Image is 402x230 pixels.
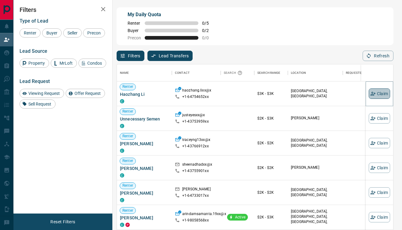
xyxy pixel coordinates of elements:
[182,162,212,168] p: sheenadhadxx@x
[147,51,193,61] button: Lead Transfers
[369,163,390,173] button: Claim
[128,11,215,18] p: My Daily Quota
[291,165,340,170] p: [PERSON_NAME]
[369,113,390,124] button: Claim
[182,119,209,124] p: +1- 43753959xx
[22,31,38,35] span: Renter
[291,138,340,148] p: [GEOGRAPHIC_DATA], [GEOGRAPHIC_DATA]
[182,137,210,144] p: traceyng13xx@x
[51,59,77,68] div: MrLoft
[120,99,124,103] div: condos.ca
[120,116,169,122] span: Unnecessary Semen
[120,149,124,153] div: condos.ca
[117,51,144,61] button: Filters
[291,187,340,198] p: [GEOGRAPHIC_DATA], [GEOGRAPHIC_DATA]
[291,116,340,121] p: [PERSON_NAME]
[20,78,50,84] span: Lead Request
[120,173,124,178] div: condos.ca
[257,214,285,220] p: $2K - $3K
[257,190,285,195] p: $2K - $2K
[224,64,244,81] div: Search
[20,89,64,98] div: Viewing Request
[182,187,211,193] p: [PERSON_NAME]
[363,51,393,61] button: Refresh
[369,138,390,148] button: Claim
[120,84,136,89] span: Renter
[120,165,169,171] span: [PERSON_NAME]
[346,64,361,81] div: Requests
[63,28,82,38] div: Seller
[182,168,209,174] p: +1- 43755901xx
[42,28,62,38] div: Buyer
[288,64,343,81] div: Location
[120,124,124,128] div: condos.ca
[128,35,141,40] span: Precon
[44,31,60,35] span: Buyer
[257,116,285,121] p: $2K - $3K
[117,64,172,81] div: Name
[128,21,141,26] span: Renter
[72,91,103,96] span: Offer Request
[182,113,205,119] p: justeyesxx@x
[120,134,136,139] span: Renter
[120,158,136,164] span: Renter
[128,28,141,33] span: Buyer
[20,48,47,54] span: Lead Source
[291,64,306,81] div: Location
[202,28,215,33] span: 0 / 2
[233,215,248,220] span: Active
[202,21,215,26] span: 0 / 5
[291,88,340,99] p: [GEOGRAPHIC_DATA], [GEOGRAPHIC_DATA]
[120,198,124,202] div: condos.ca
[66,89,105,98] div: Offer Request
[120,190,169,196] span: [PERSON_NAME]
[182,88,211,94] p: haozhang.lixx@x
[257,91,285,96] p: $3K - $3K
[26,91,62,96] span: Viewing Request
[120,91,169,97] span: Haozhang Li
[202,35,215,40] span: 0 / 0
[20,6,106,13] h2: Filters
[46,217,79,227] button: Reset Filters
[20,59,49,68] div: Property
[120,223,124,227] div: condos.ca
[182,218,209,223] p: +1- 98058568xx
[182,193,209,198] p: +1- 64733017xx
[120,141,169,147] span: [PERSON_NAME]
[254,64,288,81] div: Search Range
[172,64,221,81] div: Contact
[369,88,390,99] button: Claim
[125,223,130,227] div: property.ca
[175,64,190,81] div: Contact
[182,211,226,218] p: arindamsamanta.19xx@x
[20,99,56,109] div: Sell Request
[83,28,105,38] div: Precon
[26,102,53,106] span: Sell Request
[120,64,129,81] div: Name
[78,59,106,68] div: Condos
[65,31,80,35] span: Seller
[120,208,136,213] span: Renter
[85,61,104,66] span: Condos
[120,215,169,221] span: [PERSON_NAME]
[369,212,390,222] button: Claim
[182,94,209,99] p: +1- 64754652xx
[20,18,48,24] span: Type of Lead
[120,109,136,114] span: Renter
[85,31,103,35] span: Precon
[57,61,75,66] span: MrLoft
[369,187,390,198] button: Claim
[257,140,285,146] p: $2K - $2K
[20,28,41,38] div: Renter
[291,209,340,230] p: [GEOGRAPHIC_DATA], [GEOGRAPHIC_DATA], [GEOGRAPHIC_DATA], [GEOGRAPHIC_DATA]
[257,165,285,171] p: $2K - $2K
[182,144,209,149] p: +1- 43766912xx
[120,183,136,188] span: Renter
[257,64,281,81] div: Search Range
[26,61,47,66] span: Property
